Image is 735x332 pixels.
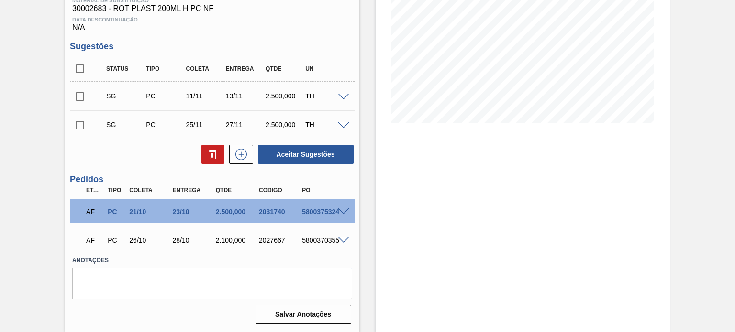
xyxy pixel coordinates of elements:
div: N/A [70,13,354,32]
div: Entrega [223,65,267,72]
div: Aguardando Faturamento [84,201,105,222]
div: Pedido de Compra [144,121,187,129]
div: 2.500,000 [213,208,261,215]
div: 27/11/2025 [223,121,267,129]
div: Pedido de Compra [105,236,127,244]
div: Excluir Sugestões [197,145,224,164]
p: AF [86,208,103,215]
div: 11/11/2025 [184,92,227,100]
h3: Sugestões [70,42,354,52]
button: Aceitar Sugestões [258,145,354,164]
div: Aguardando Faturamento [84,230,105,251]
div: 2.500,000 [263,92,307,100]
div: 5800370355 [300,236,347,244]
div: Aceitar Sugestões [253,144,355,165]
div: Código [256,187,304,193]
span: Data Descontinuação [72,17,352,22]
div: Sugestão Criada [104,121,147,129]
div: Entrega [170,187,218,193]
div: 26/10/2025 [127,236,174,244]
div: TH [303,121,346,129]
div: Coleta [184,65,227,72]
div: Nova sugestão [224,145,253,164]
div: 21/10/2025 [127,208,174,215]
div: 5800375324 [300,208,347,215]
label: Anotações [72,254,352,268]
div: Pedido de Compra [144,92,187,100]
div: 2.500,000 [263,121,307,129]
p: AF [86,236,103,244]
div: Pedido de Compra [105,208,127,215]
button: Salvar Anotações [256,305,351,324]
div: Sugestão Criada [104,92,147,100]
div: 2031740 [256,208,304,215]
span: 30002683 - ROT PLAST 200ML H PC NF [72,4,352,13]
div: TH [303,92,346,100]
div: 25/11/2025 [184,121,227,129]
div: Etapa [84,187,105,193]
div: Qtde [213,187,261,193]
div: 23/10/2025 [170,208,218,215]
div: 2.100,000 [213,236,261,244]
div: Tipo [144,65,187,72]
div: UN [303,65,346,72]
div: 13/11/2025 [223,92,267,100]
div: Status [104,65,147,72]
div: 2027667 [256,236,304,244]
div: PO [300,187,347,193]
div: Coleta [127,187,174,193]
div: 28/10/2025 [170,236,218,244]
div: Tipo [105,187,127,193]
h3: Pedidos [70,174,354,184]
div: Qtde [263,65,307,72]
